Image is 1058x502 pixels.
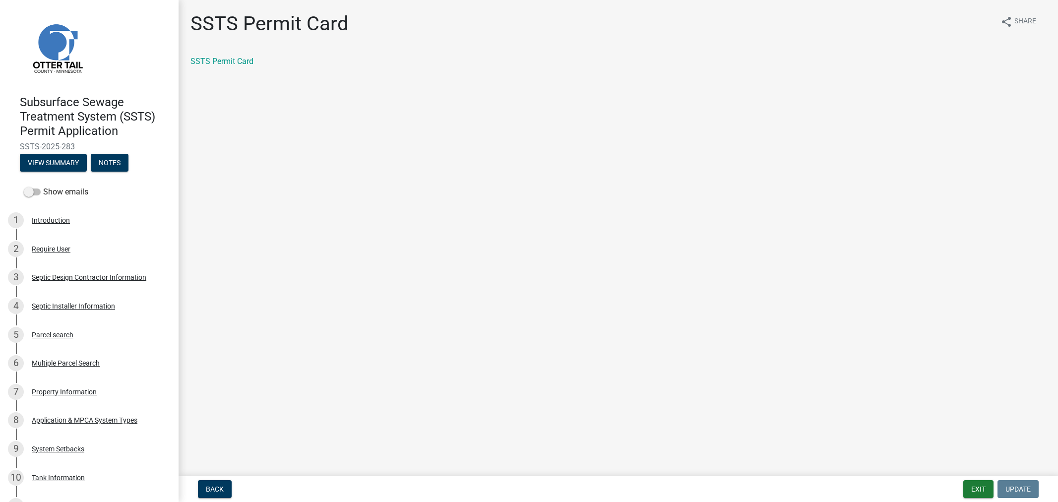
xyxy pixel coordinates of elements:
[32,274,146,281] div: Septic Design Contractor Information
[32,417,137,424] div: Application & MPCA System Types
[8,412,24,428] div: 8
[32,474,85,481] div: Tank Information
[190,12,349,36] h1: SSTS Permit Card
[20,160,87,168] wm-modal-confirm: Summary
[32,388,97,395] div: Property Information
[8,269,24,285] div: 3
[91,160,128,168] wm-modal-confirm: Notes
[190,57,253,66] a: SSTS Permit Card
[997,480,1039,498] button: Update
[20,10,94,85] img: Otter Tail County, Minnesota
[993,12,1044,31] button: shareShare
[20,154,87,172] button: View Summary
[32,246,70,252] div: Require User
[24,186,88,198] label: Show emails
[1000,16,1012,28] i: share
[32,331,73,338] div: Parcel search
[198,480,232,498] button: Back
[20,142,159,151] span: SSTS-2025-283
[963,480,994,498] button: Exit
[8,212,24,228] div: 1
[206,485,224,493] span: Back
[8,241,24,257] div: 2
[32,303,115,310] div: Septic Installer Information
[8,384,24,400] div: 7
[32,360,100,367] div: Multiple Parcel Search
[20,95,171,138] h4: Subsurface Sewage Treatment System (SSTS) Permit Application
[8,470,24,486] div: 10
[1005,485,1031,493] span: Update
[8,298,24,314] div: 4
[32,445,84,452] div: System Setbacks
[8,327,24,343] div: 5
[8,441,24,457] div: 9
[1014,16,1036,28] span: Share
[8,355,24,371] div: 6
[32,217,70,224] div: Introduction
[91,154,128,172] button: Notes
